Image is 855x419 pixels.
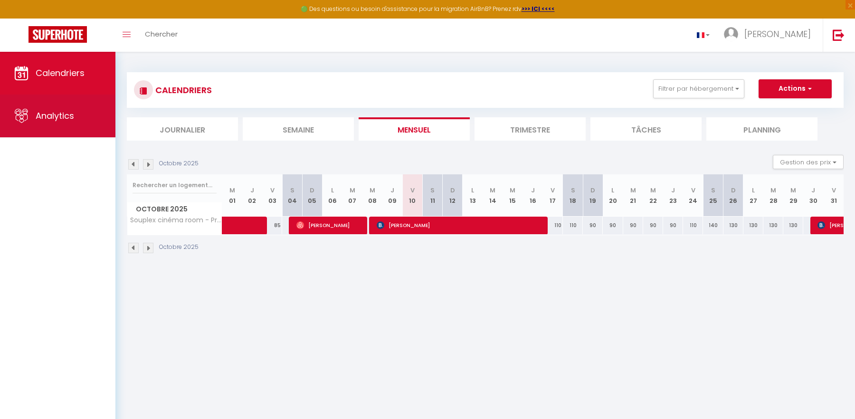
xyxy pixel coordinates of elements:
th: 19 [583,174,603,217]
th: 03 [262,174,282,217]
abbr: V [691,186,695,195]
th: 15 [503,174,522,217]
span: [PERSON_NAME] [296,216,363,234]
div: 90 [603,217,623,234]
abbr: M [630,186,636,195]
div: 140 [703,217,723,234]
span: Souplex cinéma room - Proche [GEOGRAPHIC_DATA] - Metro 7 [129,217,224,224]
a: Chercher [138,19,185,52]
span: [PERSON_NAME] [744,28,811,40]
th: 27 [743,174,763,217]
span: Analytics [36,110,74,122]
span: [PERSON_NAME] [377,216,543,234]
th: 18 [563,174,583,217]
th: 10 [402,174,422,217]
abbr: L [752,186,755,195]
span: Calendriers [36,67,85,79]
abbr: M [229,186,235,195]
li: Journalier [127,117,238,141]
th: 05 [302,174,322,217]
abbr: V [270,186,275,195]
div: 90 [623,217,643,234]
abbr: J [671,186,675,195]
li: Trimestre [475,117,586,141]
abbr: L [611,186,614,195]
abbr: J [390,186,394,195]
abbr: D [731,186,736,195]
abbr: L [331,186,334,195]
li: Planning [706,117,817,141]
th: 28 [763,174,783,217]
span: Octobre 2025 [127,202,222,216]
p: Octobre 2025 [159,243,199,252]
li: Semaine [243,117,354,141]
abbr: L [471,186,474,195]
img: ... [724,27,738,41]
button: Gestion des prix [773,155,844,169]
abbr: S [571,186,575,195]
div: 110 [683,217,703,234]
abbr: D [590,186,595,195]
div: 130 [763,217,783,234]
th: 11 [423,174,443,217]
th: 20 [603,174,623,217]
th: 09 [382,174,402,217]
span: Chercher [145,29,178,39]
th: 31 [824,174,844,217]
th: 23 [663,174,683,217]
abbr: J [811,186,815,195]
div: 90 [583,217,603,234]
abbr: J [250,186,254,195]
div: 130 [723,217,743,234]
th: 01 [222,174,242,217]
th: 08 [362,174,382,217]
th: 24 [683,174,703,217]
li: Mensuel [359,117,470,141]
th: 07 [342,174,362,217]
div: 90 [643,217,663,234]
a: >>> ICI <<<< [522,5,555,13]
th: 13 [463,174,483,217]
div: 90 [663,217,683,234]
th: 30 [803,174,823,217]
abbr: M [490,186,495,195]
th: 16 [523,174,543,217]
abbr: V [410,186,415,195]
img: Super Booking [28,26,87,43]
abbr: S [430,186,435,195]
abbr: M [370,186,375,195]
button: Actions [759,79,832,98]
div: 130 [743,217,763,234]
abbr: S [711,186,715,195]
abbr: M [350,186,355,195]
th: 02 [242,174,262,217]
p: Octobre 2025 [159,159,199,168]
li: Tâches [590,117,702,141]
abbr: D [450,186,455,195]
abbr: M [510,186,515,195]
th: 06 [323,174,342,217]
th: 12 [443,174,463,217]
div: 130 [783,217,803,234]
abbr: M [790,186,796,195]
abbr: M [770,186,776,195]
h3: CALENDRIERS [153,79,212,101]
th: 17 [543,174,563,217]
abbr: M [650,186,656,195]
abbr: V [551,186,555,195]
abbr: S [290,186,294,195]
th: 14 [483,174,503,217]
abbr: J [531,186,535,195]
th: 21 [623,174,643,217]
th: 29 [783,174,803,217]
abbr: V [832,186,836,195]
div: 110 [563,217,583,234]
button: Filtrer par hébergement [653,79,744,98]
img: logout [833,29,845,41]
th: 04 [282,174,302,217]
a: ... [PERSON_NAME] [717,19,823,52]
th: 25 [703,174,723,217]
th: 22 [643,174,663,217]
th: 26 [723,174,743,217]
